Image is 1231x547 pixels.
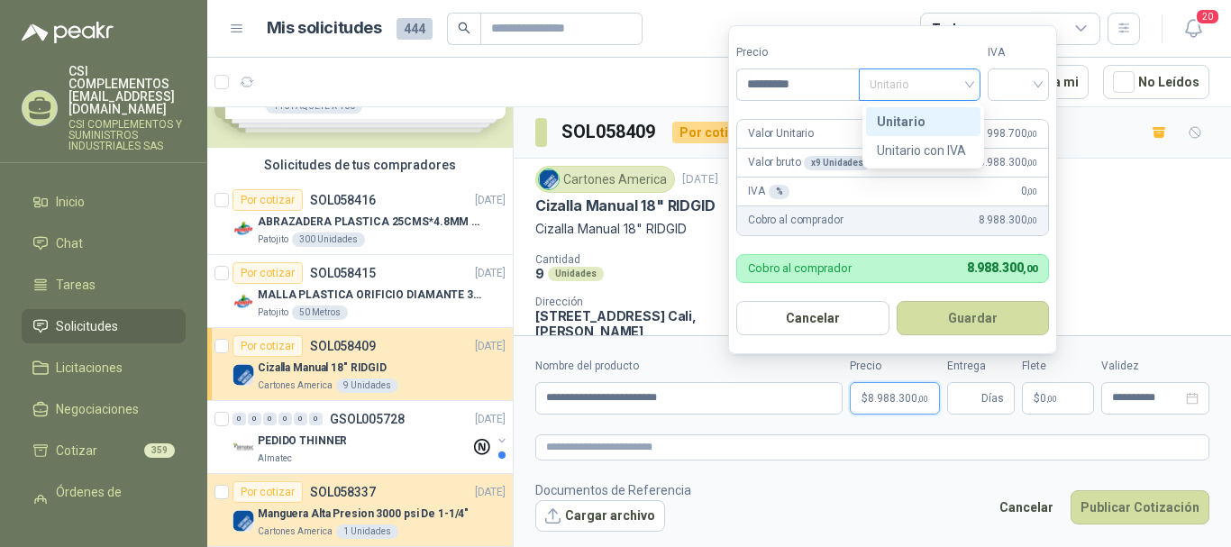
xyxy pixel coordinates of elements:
[748,212,843,229] p: Cobro al comprador
[248,413,261,425] div: 0
[294,413,307,425] div: 0
[22,226,186,260] a: Chat
[258,305,288,320] p: Patojito
[870,71,970,98] span: Unitario
[535,219,1209,239] p: Cizalla Manual 18" RIDGID
[748,154,871,171] p: Valor bruto
[1177,13,1209,45] button: 20
[535,480,691,500] p: Documentos de Referencia
[475,265,506,282] p: [DATE]
[1022,358,1094,375] label: Flete
[68,119,186,151] p: CSI COMPLEMENTOS Y SUMINISTROS INDUSTRIALES SAS
[292,305,348,320] div: 50 Metros
[310,340,376,352] p: SOL058409
[56,399,139,419] span: Negociaciones
[947,358,1015,375] label: Entrega
[1023,263,1037,275] span: ,00
[258,524,333,539] p: Cartones America
[336,378,398,393] div: 9 Unidades
[535,358,843,375] label: Nombre del producto
[932,19,970,39] div: Todas
[1026,158,1037,168] span: ,00
[22,268,186,302] a: Tareas
[988,44,1049,61] label: IVA
[897,301,1050,335] button: Guardar
[233,408,509,466] a: 0 0 0 0 0 0 GSOL005728[DATE] Company LogoPEDIDO THINNERAlmatec
[1071,490,1209,524] button: Publicar Cotización
[22,351,186,385] a: Licitaciones
[475,484,506,501] p: [DATE]
[672,122,755,143] div: Por cotizar
[475,338,506,355] p: [DATE]
[56,482,169,522] span: Órdenes de Compra
[258,433,347,450] p: PEDIDO THINNER
[310,486,376,498] p: SOL058337
[967,260,1037,275] span: 8.988.300
[233,218,254,240] img: Company Logo
[458,22,470,34] span: search
[804,156,871,170] div: x 9 Unidades
[535,266,544,281] p: 9
[1046,394,1057,404] span: ,00
[748,183,789,200] p: IVA
[475,411,506,428] p: [DATE]
[736,44,859,61] label: Precio
[535,296,734,308] p: Dirección
[233,262,303,284] div: Por cotizar
[233,335,303,357] div: Por cotizar
[56,275,96,295] span: Tareas
[258,378,333,393] p: Cartones America
[535,196,716,215] p: Cizalla Manual 18" RIDGID
[233,413,246,425] div: 0
[1195,8,1220,25] span: 20
[1026,187,1037,196] span: ,00
[748,125,814,142] p: Valor Unitario
[917,394,928,404] span: ,00
[278,413,292,425] div: 0
[535,166,675,193] div: Cartones America
[258,360,387,377] p: Cizalla Manual 18" RIDGID
[877,141,970,160] div: Unitario con IVA
[987,125,1037,142] span: 998.700
[233,510,254,532] img: Company Logo
[330,413,405,425] p: GSOL005728
[1021,183,1037,200] span: 0
[233,189,303,211] div: Por cotizar
[207,182,513,255] a: Por cotizarSOL058416[DATE] Company LogoABRAZADERA PLASTICA 25CMS*4.8MM NEGRAPatojito300 Unidades
[258,506,469,523] p: Manguera Alta Presion 3000 psi De 1-1/4"
[981,383,1004,414] span: Días
[539,169,559,189] img: Company Logo
[866,107,980,136] div: Unitario
[207,328,513,401] a: Por cotizarSOL058409[DATE] Company LogoCizalla Manual 18" RIDGIDCartones America9 Unidades
[769,185,790,199] div: %
[309,413,323,425] div: 0
[736,301,889,335] button: Cancelar
[233,364,254,386] img: Company Logo
[22,309,186,343] a: Solicitudes
[1026,129,1037,139] span: ,00
[258,214,482,231] p: ABRAZADERA PLASTICA 25CMS*4.8MM NEGRA
[535,253,771,266] p: Cantidad
[561,118,658,146] h3: SOL058409
[548,267,604,281] div: Unidades
[535,500,665,533] button: Cargar archivo
[233,437,254,459] img: Company Logo
[475,192,506,209] p: [DATE]
[1034,393,1040,404] span: $
[56,441,97,460] span: Cotizar
[207,474,513,547] a: Por cotizarSOL058337[DATE] Company LogoManguera Alta Presion 3000 psi De 1-1/4"Cartones America1 ...
[1103,65,1209,99] button: No Leídos
[233,481,303,503] div: Por cotizar
[22,185,186,219] a: Inicio
[233,291,254,313] img: Company Logo
[22,22,114,43] img: Logo peakr
[989,490,1063,524] button: Cancelar
[682,171,718,188] p: [DATE]
[1101,358,1209,375] label: Validez
[56,358,123,378] span: Licitaciones
[258,451,292,466] p: Almatec
[1040,393,1057,404] span: 0
[68,65,186,115] p: CSI COMPLEMENTOS [EMAIL_ADDRESS][DOMAIN_NAME]
[22,433,186,468] a: Cotizar359
[22,392,186,426] a: Negociaciones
